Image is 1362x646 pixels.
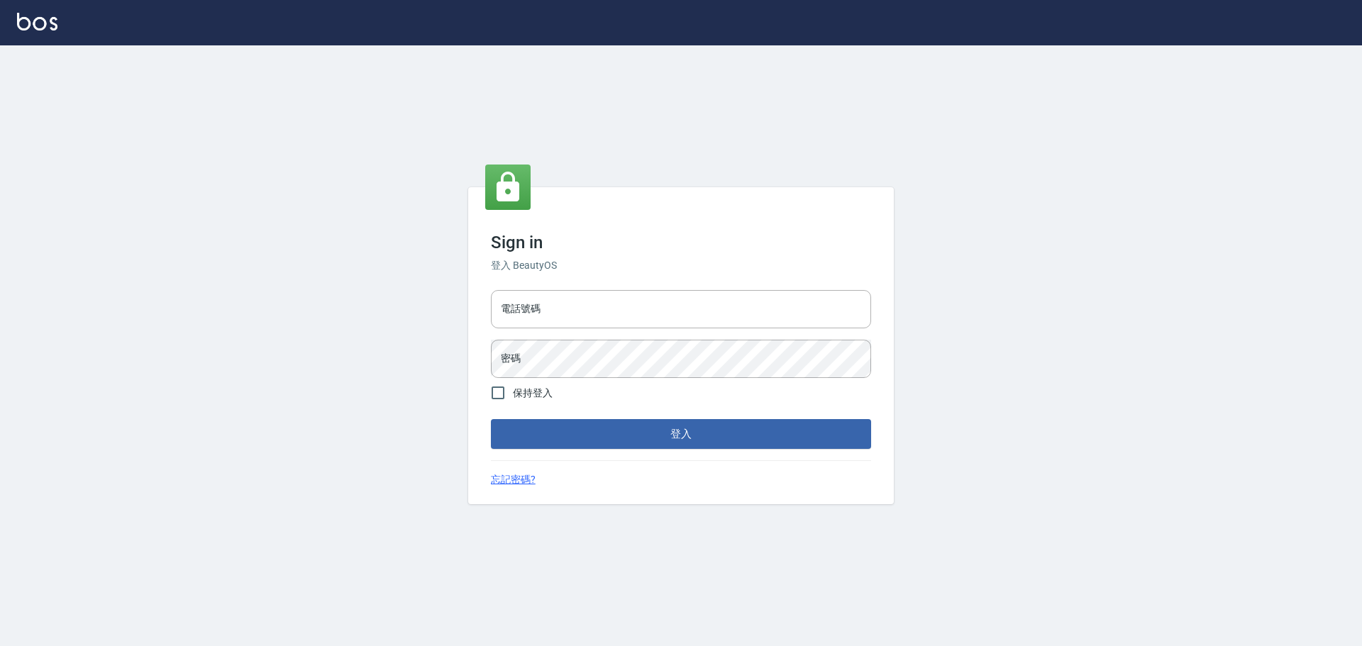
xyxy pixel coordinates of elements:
button: 登入 [491,419,871,449]
span: 保持登入 [513,386,553,401]
img: Logo [17,13,57,30]
h3: Sign in [491,233,871,252]
h6: 登入 BeautyOS [491,258,871,273]
a: 忘記密碼? [491,472,536,487]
